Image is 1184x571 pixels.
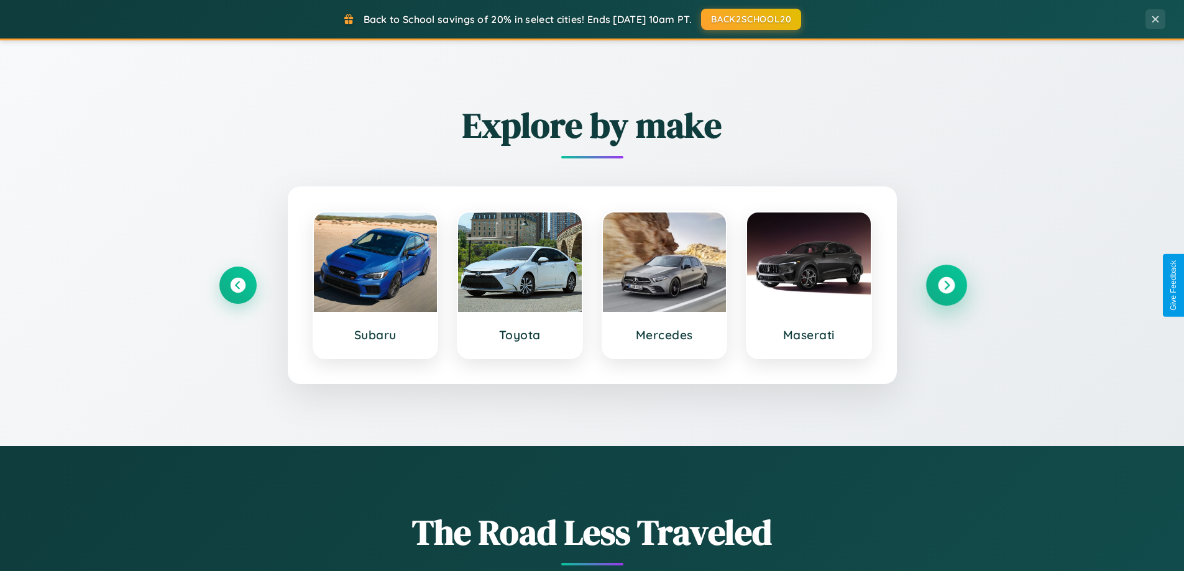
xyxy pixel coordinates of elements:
[219,101,965,149] h2: Explore by make
[364,13,692,25] span: Back to School savings of 20% in select cities! Ends [DATE] 10am PT.
[219,508,965,556] h1: The Road Less Traveled
[470,327,569,342] h3: Toyota
[1169,260,1178,311] div: Give Feedback
[326,327,425,342] h3: Subaru
[701,9,801,30] button: BACK2SCHOOL20
[760,327,858,342] h3: Maserati
[615,327,714,342] h3: Mercedes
